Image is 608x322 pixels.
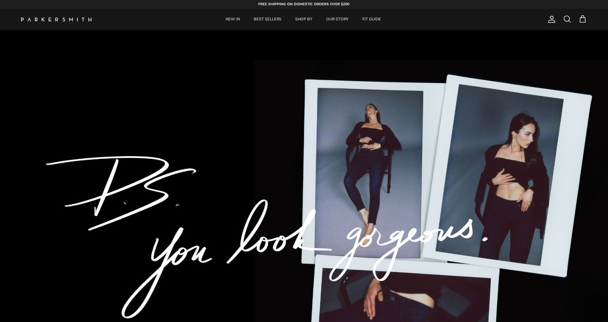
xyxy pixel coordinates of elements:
a: SHOP BY [289,9,319,30]
a: NEW IN [219,9,246,30]
a: BEST SELLERS [247,9,288,30]
strong: FREE SHIPPING ON DOMESTIC ORDERS OVER $200 [258,2,349,7]
a: Account [545,15,556,24]
img: Parker Smith [21,18,91,21]
div: Primary [105,9,502,30]
a: OUR STORY [320,9,355,30]
a: FIT GUIDE [356,9,387,30]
